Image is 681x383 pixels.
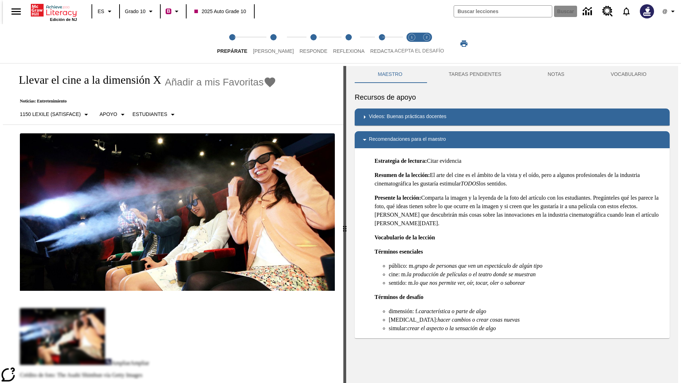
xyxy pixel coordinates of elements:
[217,48,247,54] span: Prepárate
[658,5,681,18] button: Perfil/Configuración
[617,2,636,21] a: Notificaciones
[578,2,598,21] a: Centro de información
[437,317,520,323] em: hacer cambios o crear cosas nuevas
[426,66,525,83] button: TAREAS PENDIENTES
[375,294,423,300] strong: Términos de desafío
[253,48,294,54] span: [PERSON_NAME]
[294,24,333,63] button: Responde step 3 of 5
[122,5,158,18] button: Grado: Grado 10, Elige un grado
[375,249,423,255] strong: Términos esenciales
[211,24,253,63] button: Prepárate step 1 of 5
[247,24,299,63] button: Lee step 2 of 5
[130,108,180,121] button: Seleccionar estudiante
[346,66,678,383] div: activity
[454,6,552,17] input: Buscar campo
[20,133,335,291] img: El panel situado frente a los asientos rocía con agua nebulizada al feliz público en un cine equi...
[365,24,399,63] button: Redacta step 5 of 5
[355,109,670,126] div: Videos: Buenas prácticas docentes
[6,1,27,22] button: Abrir el menú lateral
[165,77,264,88] span: Añadir a mis Favoritas
[369,113,446,121] p: Videos: Buenas prácticas docentes
[375,194,664,228] p: Comparta la imagen y la leyenda de la foto del artículo con los estudiantes. Pregúnteles qué les ...
[389,279,664,287] li: sentido: m.
[98,8,104,15] span: ES
[11,73,161,87] h1: Llevar el cine a la dimensión X
[11,99,276,104] p: Noticias: Entretenimiento
[426,35,427,39] text: 2
[31,2,77,22] div: Portada
[402,24,422,63] button: Acepta el desafío lee step 1 of 2
[163,5,184,18] button: Boost El color de la clase es rojo violeta. Cambiar el color de la clase.
[333,48,365,54] span: Reflexiona
[375,171,664,188] p: El arte del cine es el ámbito de la vista y el oído, pero a algunos profesionales de la industria...
[50,17,77,22] span: Edición de NJ
[598,2,617,21] a: Centro de recursos, Se abrirá en una pestaña nueva.
[389,316,664,324] li: [MEDICAL_DATA]:
[165,76,277,88] button: Añadir a mis Favoritas - Llevar el cine a la dimensión X
[375,157,664,165] p: Citar evidencia
[453,37,475,50] button: Imprimir
[415,263,542,269] em: grupo de personas que ven un espectáculo de algún tipo
[414,280,525,286] em: lo que nos permite ver, oír, tocar, oler o saborear
[525,66,588,83] button: NOTAS
[389,270,664,279] li: cine: m.
[355,91,670,103] h6: Recursos de apoyo
[636,2,658,21] button: Escoja un nuevo avatar
[416,24,437,63] button: Acepta el desafío contesta step 2 of 2
[407,325,496,331] em: crear el aspecto o la sensación de algo
[394,48,444,54] span: ACEPTA EL DESAFÍO
[100,111,117,118] p: Apoyo
[17,108,93,121] button: Seleccione Lexile, 1150 Lexile (Satisface)
[419,308,486,314] em: característica o parte de algo
[194,8,246,15] span: 2025 Auto Grade 10
[389,307,664,316] li: dimensión: f.
[355,66,670,83] div: Instructional Panel Tabs
[355,66,426,83] button: Maestro
[375,234,435,240] strong: Vocabulario de la lección
[369,135,446,144] p: Recomendaciones para el maestro
[370,48,394,54] span: Redacta
[327,24,370,63] button: Reflexiona step 4 of 5
[662,8,667,15] span: @
[355,131,670,148] div: Recomendaciones para el maestro
[461,181,479,187] em: TODOS
[375,172,430,178] strong: Resumen de la lección:
[299,48,327,54] span: Responde
[587,66,670,83] button: VOCABULARIO
[375,195,419,201] strong: Presente la lección
[94,5,117,18] button: Lenguaje: ES, Selecciona un idioma
[375,158,427,164] strong: Estrategia de lectura:
[97,108,130,121] button: Tipo de apoyo, Apoyo
[389,324,664,333] li: simular:
[167,7,170,16] span: B
[343,66,346,383] div: Pulsa la tecla de intro o la barra espaciadora y luego presiona las flechas de derecha e izquierd...
[640,4,654,18] img: Avatar
[133,111,167,118] p: Estudiantes
[125,8,145,15] span: Grado 10
[389,262,664,270] li: público: m.
[407,271,536,277] em: la producción de películas o el teatro donde se muestran
[3,66,343,379] div: reading
[411,35,413,39] text: 1
[20,111,81,118] p: 1150 Lexile (Satisface)
[419,195,421,201] strong: :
